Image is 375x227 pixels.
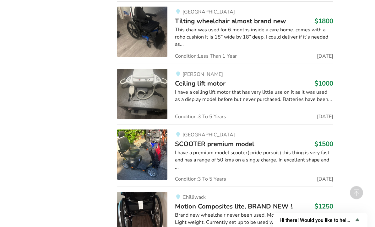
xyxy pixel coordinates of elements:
div: I have a ceiling lift motor that has very little use on it as it was used as a display model befo... [175,89,333,103]
span: Motion Composites lite, BRAND NEW !. [175,202,294,211]
img: mobility-scooter premium model [117,130,167,180]
span: Tilting wheelchair almost brand new [175,17,286,26]
span: Hi there! Would you like to help us improve AssistList? [280,217,354,223]
span: [DATE] [317,54,333,59]
span: [GEOGRAPHIC_DATA] [182,9,235,16]
div: I have a premium model scooter( pride pursuit) this thing is very fast and has a range of 50 kms ... [175,150,333,171]
button: Show survey - Hi there! Would you like to help us improve AssistList? [280,216,361,224]
h3: $1500 [314,140,333,148]
a: transfer aids-ceiling lift motor [PERSON_NAME]Ceiling lift motor$1000I have a ceiling lift motor ... [117,64,333,124]
span: Condition: 3 To 5 Years [175,114,226,119]
span: [DATE] [317,177,333,182]
span: [DATE] [317,114,333,119]
img: transfer aids-ceiling lift motor [117,69,167,119]
div: This chair was used for 6 months inside a care home. comes with a roho cushion It is 18” wide by ... [175,27,333,48]
span: Condition: 3 To 5 Years [175,177,226,182]
h3: $1800 [314,17,333,25]
img: mobility-tilting wheelchair almost brand new [117,7,167,57]
span: SCOOTER premium model [175,140,254,149]
span: [GEOGRAPHIC_DATA] [182,132,235,139]
h3: $1250 [314,203,333,211]
span: Chilliwack [182,194,206,201]
span: Condition: Less Than 1 Year [175,54,237,59]
a: mobility-scooter premium model [GEOGRAPHIC_DATA]SCOOTER premium model$1500I have a premium model ... [117,124,333,187]
h3: $1000 [314,80,333,88]
a: mobility-tilting wheelchair almost brand new [GEOGRAPHIC_DATA]Tilting wheelchair almost brand new... [117,2,333,64]
span: [PERSON_NAME] [182,71,223,78]
span: Ceiling lift motor [175,79,226,88]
